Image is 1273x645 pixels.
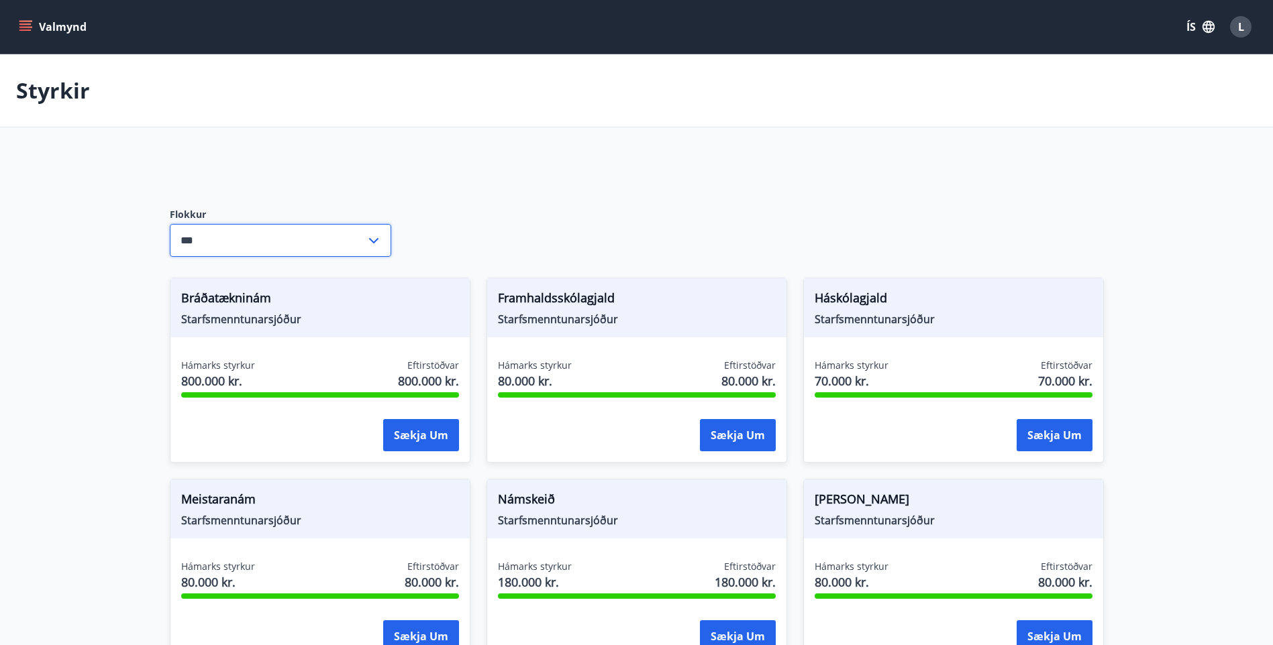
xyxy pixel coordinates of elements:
[815,289,1092,312] span: Háskólagjald
[498,289,776,312] span: Framhaldsskólagjald
[498,312,776,327] span: Starfsmenntunarsjóður
[724,560,776,573] span: Eftirstöðvar
[181,573,255,591] span: 80.000 kr.
[398,372,459,390] span: 800.000 kr.
[181,289,459,312] span: Bráðatækninám
[407,359,459,372] span: Eftirstöðvar
[16,15,92,39] button: menu
[405,573,459,591] span: 80.000 kr.
[498,490,776,513] span: Námskeið
[181,560,255,573] span: Hámarks styrkur
[1038,372,1092,390] span: 70.000 kr.
[1038,573,1092,591] span: 80.000 kr.
[1238,19,1244,34] span: L
[181,372,255,390] span: 800.000 kr.
[407,560,459,573] span: Eftirstöðvar
[170,208,391,221] label: Flokkur
[498,359,572,372] span: Hámarks styrkur
[1017,419,1092,451] button: Sækja um
[181,359,255,372] span: Hámarks styrkur
[715,573,776,591] span: 180.000 kr.
[815,573,888,591] span: 80.000 kr.
[181,513,459,528] span: Starfsmenntunarsjóður
[498,513,776,528] span: Starfsmenntunarsjóður
[16,76,90,105] p: Styrkir
[1225,11,1257,43] button: L
[700,419,776,451] button: Sækja um
[498,372,572,390] span: 80.000 kr.
[1041,560,1092,573] span: Eftirstöðvar
[498,573,572,591] span: 180.000 kr.
[498,560,572,573] span: Hámarks styrkur
[815,359,888,372] span: Hámarks styrkur
[815,513,1092,528] span: Starfsmenntunarsjóður
[1041,359,1092,372] span: Eftirstöðvar
[815,372,888,390] span: 70.000 kr.
[181,490,459,513] span: Meistaranám
[815,490,1092,513] span: [PERSON_NAME]
[181,312,459,327] span: Starfsmenntunarsjóður
[383,419,459,451] button: Sækja um
[1179,15,1222,39] button: ÍS
[724,359,776,372] span: Eftirstöðvar
[815,560,888,573] span: Hámarks styrkur
[815,312,1092,327] span: Starfsmenntunarsjóður
[721,372,776,390] span: 80.000 kr.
